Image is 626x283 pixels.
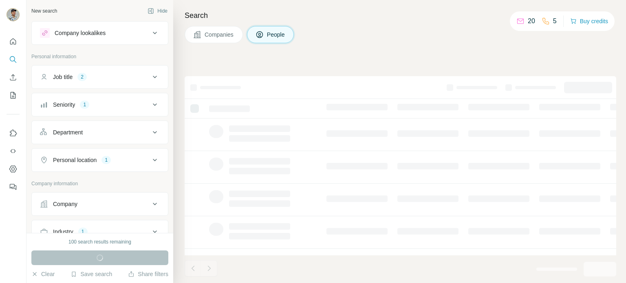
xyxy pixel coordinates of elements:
button: Buy credits [570,15,608,27]
div: 1 [78,228,88,235]
p: Personal information [31,53,168,60]
p: 5 [553,16,557,26]
span: People [267,31,286,39]
div: 1 [101,156,111,164]
button: Industry1 [32,222,168,241]
div: Personal location [53,156,97,164]
button: Seniority1 [32,95,168,114]
button: Enrich CSV [7,70,20,85]
button: Job title2 [32,67,168,87]
p: Company information [31,180,168,187]
button: Use Surfe API [7,144,20,158]
div: Industry [53,228,73,236]
button: Clear [31,270,55,278]
div: Job title [53,73,73,81]
button: Search [7,52,20,67]
div: Company lookalikes [55,29,106,37]
button: Department [32,123,168,142]
button: Dashboard [7,162,20,176]
div: 1 [80,101,89,108]
div: Company [53,200,77,208]
button: Company lookalikes [32,23,168,43]
div: Department [53,128,83,136]
div: 100 search results remaining [68,238,131,246]
button: Share filters [128,270,168,278]
button: Quick start [7,34,20,49]
button: Feedback [7,180,20,194]
p: 20 [528,16,535,26]
img: Avatar [7,8,20,21]
button: Company [32,194,168,214]
div: Seniority [53,101,75,109]
button: Personal location1 [32,150,168,170]
button: My lists [7,88,20,103]
button: Save search [71,270,112,278]
span: Companies [205,31,234,39]
h4: Search [185,10,616,21]
button: Hide [142,5,173,17]
div: 2 [77,73,87,81]
div: New search [31,7,57,15]
button: Use Surfe on LinkedIn [7,126,20,140]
